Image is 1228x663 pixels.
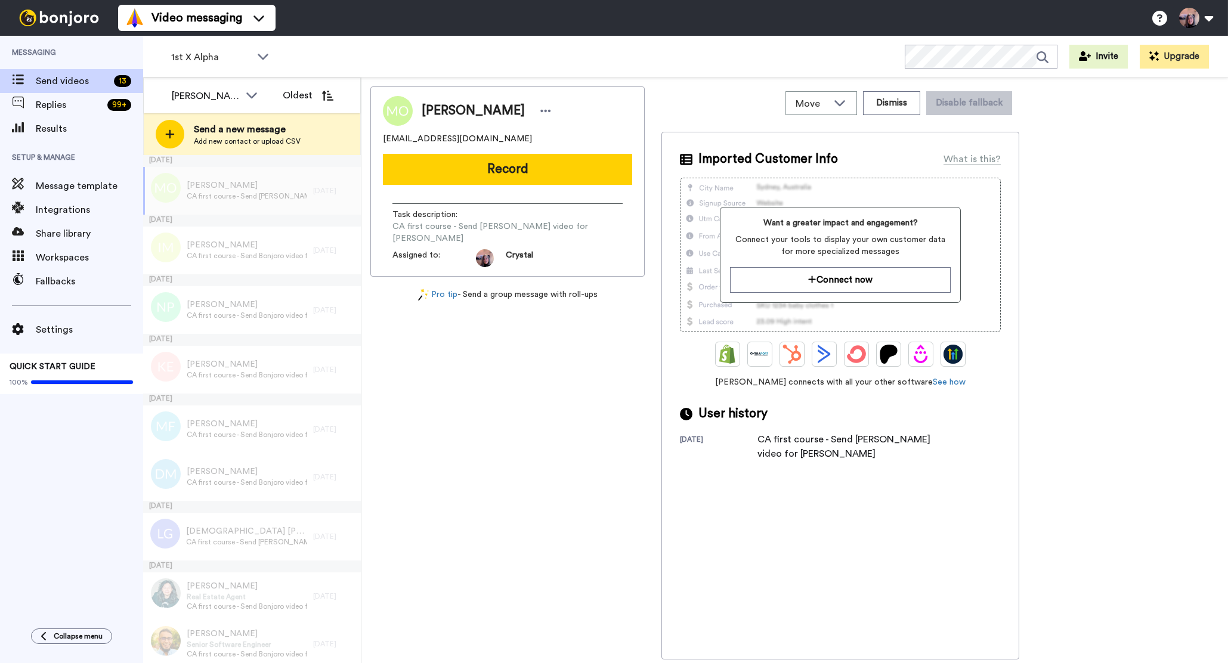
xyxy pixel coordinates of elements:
span: [PERSON_NAME] [187,239,307,251]
span: Assigned to: [392,249,476,267]
span: [PERSON_NAME] [187,358,307,370]
img: ActiveCampaign [815,345,834,364]
a: See how [933,378,966,386]
span: 1st X Alpha [171,50,251,64]
span: Imported Customer Info [698,150,838,168]
span: Share library [36,227,143,241]
span: QUICK START GUIDE [10,363,95,371]
span: Fallbacks [36,274,143,289]
img: Ontraport [750,345,769,364]
div: [DATE] [143,334,361,346]
img: GoHighLevel [944,345,963,364]
div: CA first course - Send [PERSON_NAME] video for [PERSON_NAME] [757,432,948,461]
span: CA first course - Send Bonjoro video for [PERSON_NAME] [187,311,307,320]
img: 1db5782e-9ee0-4dae-9e6d-4e06b600060c.jpg [151,626,181,656]
img: Shopify [718,345,737,364]
span: CA first course - Send Bonjoro video for [PERSON_NAME] [187,649,307,659]
span: CA first course - Send Bonjoro video for [PERSON_NAME] [187,370,307,380]
span: Add new contact or upload CSV [194,137,301,146]
img: magic-wand.svg [418,289,429,301]
div: [PERSON_NAME] [172,89,240,103]
span: Message template [36,179,143,193]
div: [DATE] [313,246,355,255]
button: Record [383,154,632,185]
span: Replies [36,98,103,112]
span: Video messaging [151,10,242,26]
span: [PERSON_NAME] [187,179,307,191]
span: CA first course - Send Bonjoro video for [PERSON_NAME] [187,478,307,487]
span: Settings [36,323,143,337]
button: Collapse menu [31,628,112,644]
img: lg.png [150,519,180,549]
span: CA first course - Send [PERSON_NAME] video for [DEMOGRAPHIC_DATA] [PERSON_NAME] [186,537,307,547]
span: [PERSON_NAME] [187,418,307,430]
img: vm-color.svg [125,8,144,27]
div: 99 + [107,99,131,111]
span: [PERSON_NAME] [187,466,307,478]
div: [DATE] [313,591,355,601]
div: [DATE] [313,639,355,649]
span: [PERSON_NAME] [187,299,307,311]
button: Connect now [730,267,950,293]
span: Integrations [36,203,143,217]
span: Want a greater impact and engagement? [730,217,950,229]
span: Real Estate Agent [187,592,307,602]
div: [DATE] [313,472,355,482]
div: [DATE] [143,394,361,405]
span: Results [36,122,143,136]
span: 100% [10,377,28,387]
span: Collapse menu [54,631,103,641]
span: [PERSON_NAME] [422,102,525,120]
button: Invite [1069,45,1128,69]
div: [DATE] [143,560,361,572]
span: CA first course - Send Bonjoro video for [PERSON_NAME] [187,430,307,439]
img: bj-logo-header-white.svg [14,10,104,26]
span: [PERSON_NAME] [187,580,307,592]
div: [DATE] [313,532,355,541]
span: CA first course - Send [PERSON_NAME] video for [PERSON_NAME] [187,191,307,201]
button: Disable fallback [926,91,1012,115]
img: AATXAJzJOH73C-cTNEnpyj0-A7Iu2-4VCODEFM2b96Y8=s96-c [476,249,494,267]
img: Patreon [879,345,898,364]
img: mf.png [151,411,181,441]
span: [PERSON_NAME] connects with all your other software [680,376,1001,388]
div: [DATE] [313,365,355,374]
img: ConvertKit [847,345,866,364]
span: Move [796,97,828,111]
img: im.png [151,233,181,262]
div: [DATE] [143,501,361,513]
span: Senior Software Engineer [187,640,307,649]
div: What is this? [944,152,1001,166]
span: CA first course - Send Bonjoro video for [PERSON_NAME] [187,602,307,611]
span: User history [698,405,768,423]
img: np.png [151,292,181,322]
span: Send videos [36,74,109,88]
div: [DATE] [680,435,757,461]
img: Hubspot [782,345,802,364]
div: [DATE] [313,186,355,196]
span: Workspaces [36,250,143,265]
div: - Send a group message with roll-ups [370,289,645,301]
span: [EMAIL_ADDRESS][DOMAIN_NAME] [383,133,532,145]
img: Drip [911,345,930,364]
span: [PERSON_NAME] [187,628,307,640]
div: [DATE] [143,215,361,227]
span: Crystal [506,249,533,267]
img: dm.png [151,459,181,489]
img: ke.png [151,352,181,382]
img: a537639c-955d-4250-a00b-9115cce6c4bc.jpg [151,578,181,608]
button: Dismiss [863,91,920,115]
span: Task description : [392,209,476,221]
div: [DATE] [313,305,355,315]
span: [DEMOGRAPHIC_DATA] [PERSON_NAME] [186,525,307,537]
button: Upgrade [1140,45,1209,69]
a: Pro tip [418,289,457,301]
button: Oldest [274,83,342,107]
div: [DATE] [313,425,355,434]
div: 13 [114,75,131,87]
img: mo.png [151,173,181,203]
div: [DATE] [143,274,361,286]
span: CA first course - Send [PERSON_NAME] video for [PERSON_NAME] [392,221,623,244]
